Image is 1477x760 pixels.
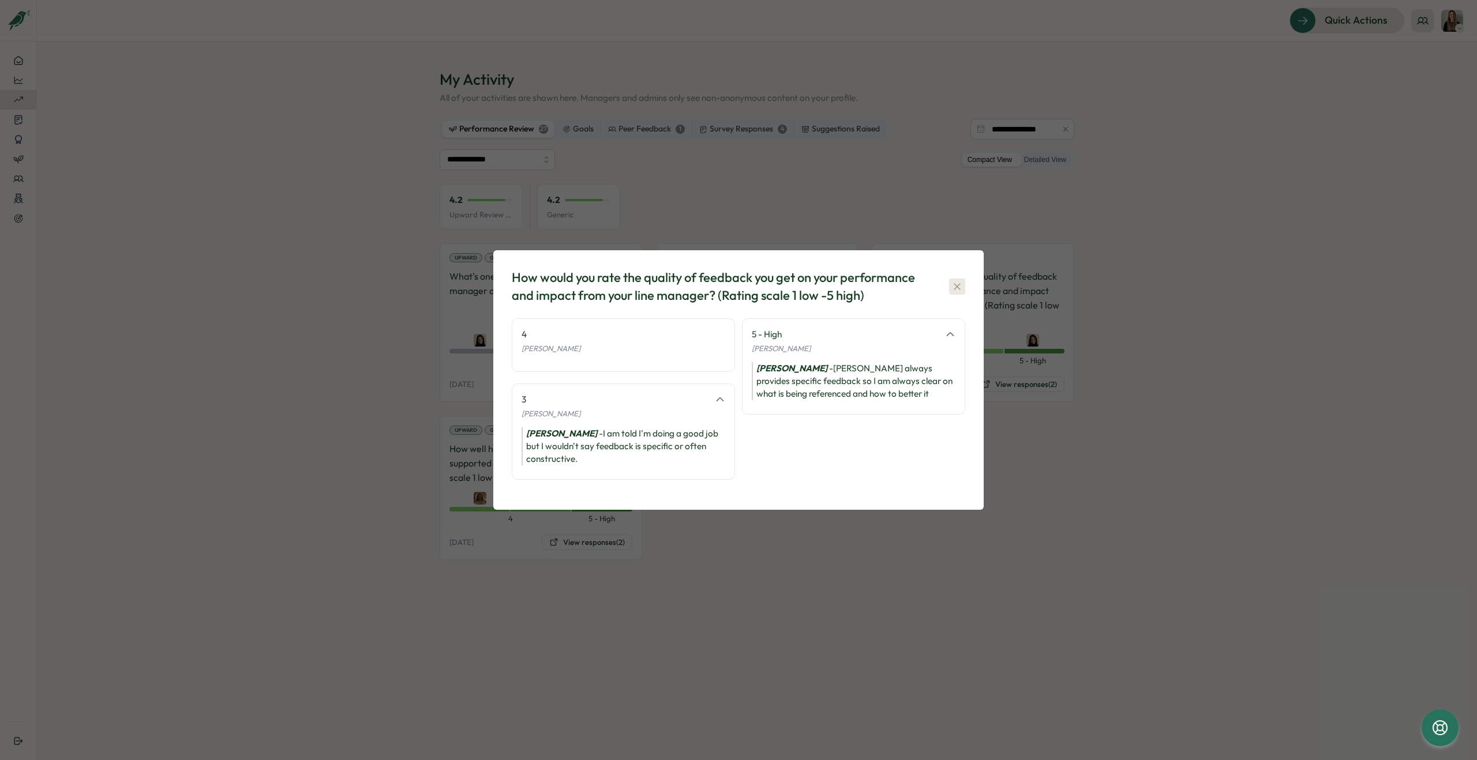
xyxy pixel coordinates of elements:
[522,344,580,353] span: [PERSON_NAME]
[526,428,597,439] i: [PERSON_NAME]
[512,269,921,304] div: How would you rate the quality of feedback you get on your performance and impact from your line ...
[756,363,827,374] i: [PERSON_NAME]
[522,427,725,465] div: - I am told I'm doing a good job but I wouldn't say feedback is specific or often constructive.
[522,409,580,418] span: [PERSON_NAME]
[522,328,725,341] div: 4
[752,362,955,400] div: - [PERSON_NAME] always provides specific feedback so I am always clear on what is being reference...
[752,328,938,341] div: 5 - High
[522,393,708,406] div: 3
[752,344,811,353] span: [PERSON_NAME]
